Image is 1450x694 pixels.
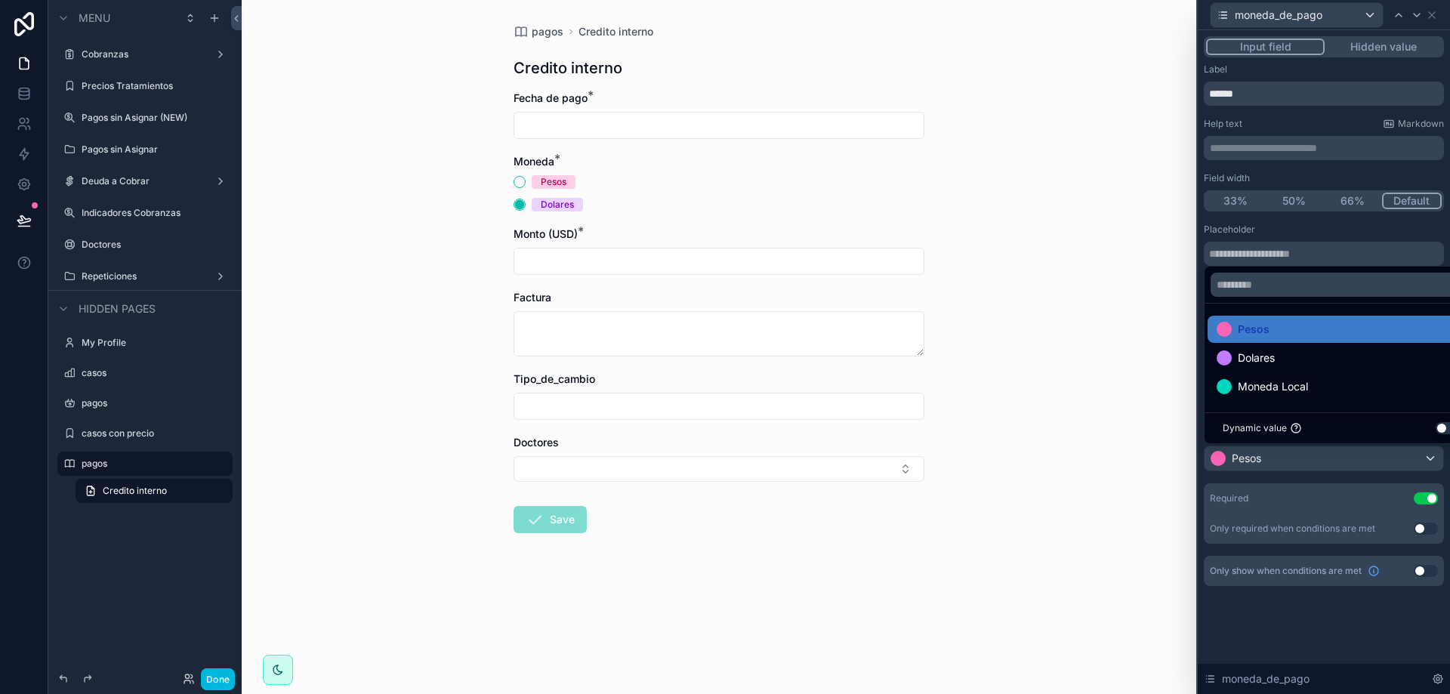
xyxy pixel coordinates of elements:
[1235,8,1322,23] span: moneda_de_pago
[82,337,224,349] label: My Profile
[578,24,653,39] a: Credito interno
[1222,671,1310,686] span: moneda_de_pago
[76,479,233,503] a: Credito interno
[79,11,110,26] span: Menu
[1210,565,1362,577] span: Only show when conditions are met
[1325,39,1442,55] button: Hidden value
[1223,422,1287,434] span: Dynamic value
[1204,136,1444,160] div: scrollable content
[1232,451,1261,466] span: Pesos
[82,207,224,219] label: Indicadores Cobranzas
[514,456,924,482] button: Select Button
[514,372,595,385] span: Tipo_de_cambio
[82,175,202,187] label: Deuda a Cobrar
[82,112,224,124] label: Pagos sin Asignar (NEW)
[201,668,235,690] button: Done
[1206,193,1265,209] button: 33%
[1265,193,1324,209] button: 50%
[1238,320,1270,338] span: Pesos
[514,436,559,449] span: Doctores
[1398,118,1444,130] span: Markdown
[82,270,202,282] label: Repeticiones
[1210,492,1248,504] div: Required
[82,458,224,470] label: pagos
[79,301,156,316] span: Hidden pages
[514,155,554,168] span: Moneda
[514,291,551,304] span: Factura
[1204,172,1250,184] label: Field width
[1383,118,1444,130] a: Markdown
[1238,378,1308,396] span: Moneda Local
[1382,193,1442,209] button: Default
[1204,224,1255,236] label: Placeholder
[514,57,622,79] h1: Credito interno
[1204,118,1242,130] label: Help text
[1206,39,1325,55] button: Input field
[532,24,563,39] span: pagos
[82,427,224,440] label: casos con precio
[82,397,224,409] label: pagos
[1204,63,1227,76] label: Label
[82,48,202,60] label: Cobranzas
[1210,2,1384,28] button: moneda_de_pago
[514,91,588,104] span: Fecha de pago
[82,80,224,92] label: Precios Tratamientos
[514,24,563,39] a: pagos
[82,143,224,156] label: Pagos sin Asignar
[1204,446,1444,471] button: Pesos
[514,227,578,240] span: Monto (USD)
[1210,523,1375,535] div: Only required when conditions are met
[82,239,224,251] label: Doctores
[541,198,574,211] div: Dolares
[103,485,167,497] span: Credito interno
[1238,349,1275,367] span: Dolares
[82,367,224,379] label: casos
[1323,193,1382,209] button: 66%
[541,175,566,189] div: Pesos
